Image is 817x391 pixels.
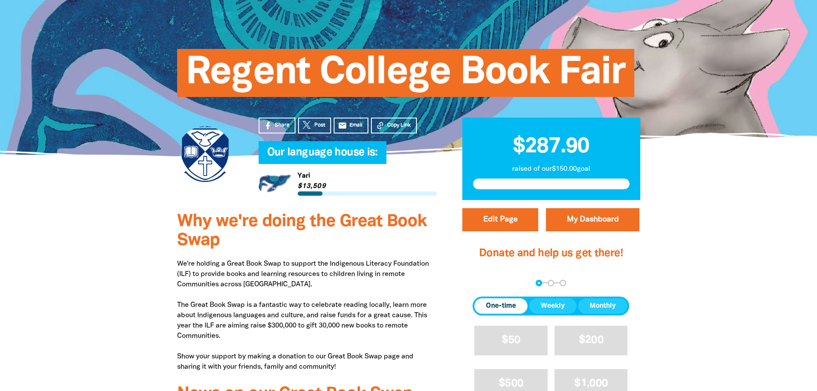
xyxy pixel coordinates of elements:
span: $287.90 [513,137,589,157]
div: Donation frequency [473,297,629,315]
button: $200 [555,326,628,355]
span: Monthly [590,301,616,311]
span: Why we're doing the Great Book Swap [177,214,427,249]
a: My Dashboard [546,208,639,231]
span: Regent College Book Fair [186,55,626,97]
span: $200 [579,335,603,345]
i: email [338,121,347,130]
a: emailEmail [334,118,369,133]
span: Donate and help us get there! [479,249,623,258]
button: Weekly [529,298,576,314]
span: Copy Link [387,121,411,129]
span: Post [314,121,325,129]
a: Share [259,118,295,133]
button: Monthly [578,298,627,314]
span: Share [275,121,289,129]
span: One-time [486,301,516,311]
span: $50 [502,335,520,345]
span: $500 [499,379,523,388]
button: $50 [474,326,548,355]
h6: My Team [259,155,437,161]
span: Our language house is: [267,148,378,164]
a: Post [298,118,331,133]
span: Email [350,121,362,129]
button: Navigate to step 2 of 3 to enter your details [548,280,554,286]
button: Copy Link [371,118,417,133]
span: $1,000 [574,379,608,388]
span: Weekly [541,301,565,311]
button: Navigate to step 3 of 3 to enter your payment details [560,280,566,286]
p: We're holding a Great Book Swap to support the Indigenous Literacy Foundation (ILF) to provide bo... [177,259,437,372]
button: Navigate to step 1 of 3 to enter your donation amount [536,280,542,286]
button: One-time [474,298,528,314]
button: Edit Page [462,208,538,231]
p: raised of our $150.00 goal [473,164,630,174]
